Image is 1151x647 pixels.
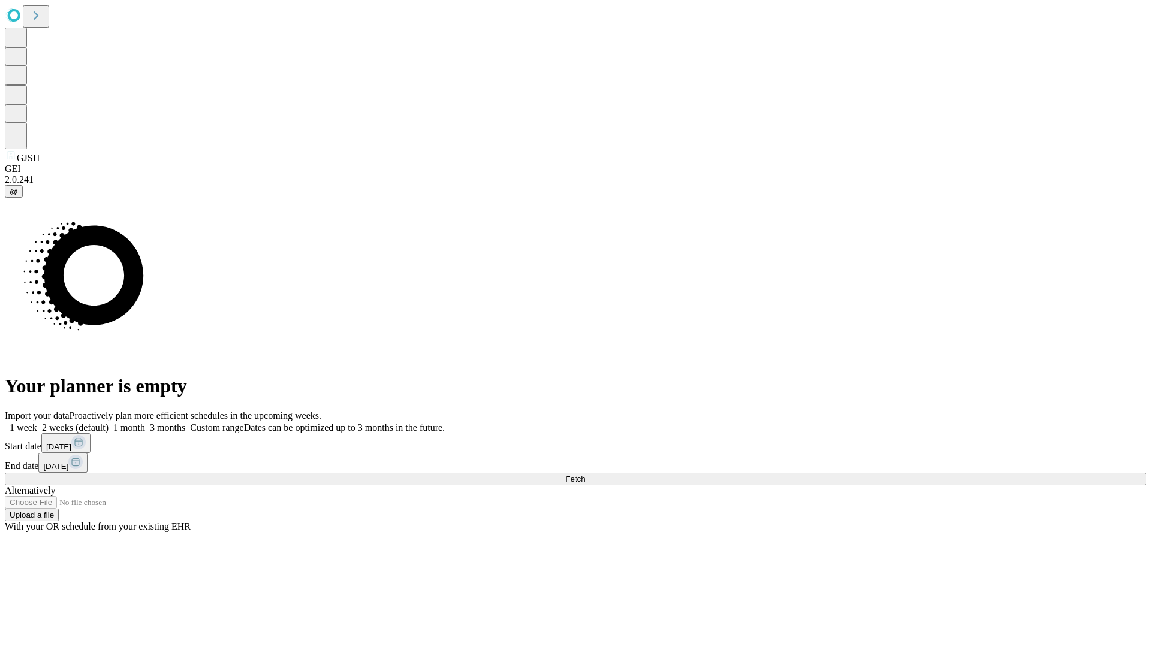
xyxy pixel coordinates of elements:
button: [DATE] [38,453,88,473]
h1: Your planner is empty [5,375,1146,397]
span: With your OR schedule from your existing EHR [5,521,191,531]
span: Import your data [5,410,70,421]
div: 2.0.241 [5,174,1146,185]
span: Alternatively [5,485,55,495]
span: Custom range [190,422,243,433]
button: [DATE] [41,433,91,453]
div: Start date [5,433,1146,453]
span: Dates can be optimized up to 3 months in the future. [244,422,445,433]
span: 1 week [10,422,37,433]
span: 1 month [113,422,145,433]
button: @ [5,185,23,198]
span: [DATE] [46,442,71,451]
span: Fetch [565,474,585,483]
button: Fetch [5,473,1146,485]
span: 2 weeks (default) [42,422,109,433]
span: 3 months [150,422,185,433]
div: End date [5,453,1146,473]
span: @ [10,187,18,196]
span: GJSH [17,153,40,163]
div: GEI [5,164,1146,174]
span: [DATE] [43,462,68,471]
button: Upload a file [5,509,59,521]
span: Proactively plan more efficient schedules in the upcoming weeks. [70,410,321,421]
